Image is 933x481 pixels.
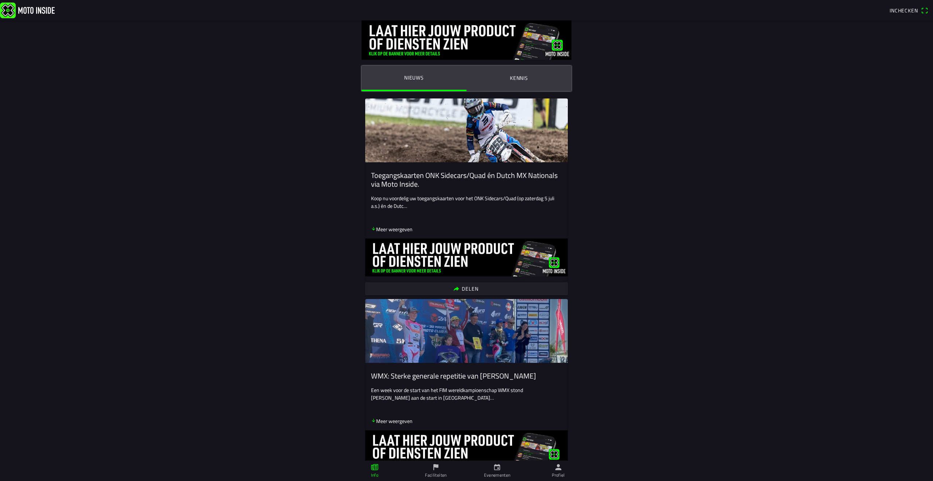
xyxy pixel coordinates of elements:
img: W9TngUMILjngII3slWrxy3dg4E7y6i9Jkq2Wxt1b.jpg [365,98,568,162]
ion-card-title: Toegangskaarten ONK Sidecars/Quad én Dutch MX Nationals via Moto Inside. [371,171,562,189]
ion-icon: paper [371,463,379,471]
a: Incheckenqr scanner [886,4,932,16]
ion-icon: person [554,463,562,471]
ion-label: Kennis [510,74,528,82]
img: ovdhpoPiYVyyWxH96Op6EavZdUOyIWdtEOENrLni.jpg [365,238,568,276]
ion-icon: calendar [493,463,501,471]
ion-icon: arrow down [371,418,376,423]
ion-icon: arrow down [371,226,376,231]
ion-label: Nieuws [404,74,424,82]
ion-label: Profiel [552,472,565,478]
ion-label: Faciliteiten [425,472,446,478]
img: DquIORQn5pFcG0wREDc6xsoRnKbaxAuyzJmd8qj8.jpg [362,20,571,60]
span: Inchecken [890,7,918,14]
img: ovdhpoPiYVyyWxH96Op6EavZdUOyIWdtEOENrLni.jpg [365,430,568,468]
p: Meer weergeven [371,417,413,425]
ion-card-title: WMX: Sterke generale repetitie van [PERSON_NAME] [371,372,562,380]
img: V7AtVod8xzqE5IJbt3qUOM1sCIpdGVLdJduNjJnE.jpg [365,299,568,363]
ion-label: Evenementen [484,472,511,478]
p: Een week voor de start van het FIM wereldkampioenschap WMX stond [PERSON_NAME] aan de start in [G... [371,386,562,402]
ion-label: Info [371,472,378,478]
p: Koop nu voordelig uw toegangskaarten voor het ONK Sidecars/Quad (op zaterdag 5 juli a.s.) én de D... [371,194,562,210]
ion-icon: flag [432,463,440,471]
p: Meer weergeven [371,225,413,233]
ion-button: Delen [365,282,568,295]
